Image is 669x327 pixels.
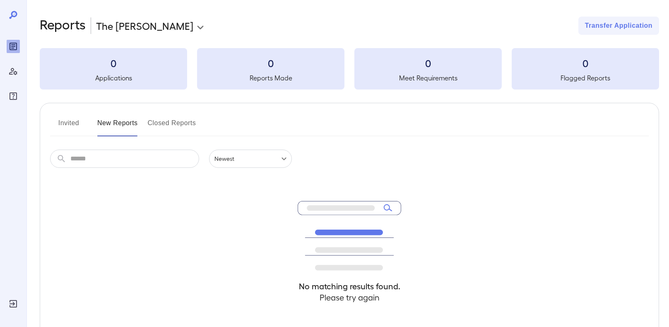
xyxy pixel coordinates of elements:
[298,292,401,303] h4: Please try again
[7,90,20,103] div: FAQ
[578,17,659,35] button: Transfer Application
[7,40,20,53] div: Reports
[7,297,20,310] div: Log Out
[298,281,401,292] h4: No matching results found.
[354,73,502,83] h5: Meet Requirements
[40,17,86,35] h2: Reports
[197,56,344,70] h3: 0
[7,65,20,78] div: Manage Users
[197,73,344,83] h5: Reports Made
[354,56,502,70] h3: 0
[512,56,659,70] h3: 0
[40,56,187,70] h3: 0
[40,73,187,83] h5: Applications
[148,116,196,136] button: Closed Reports
[97,116,138,136] button: New Reports
[50,116,87,136] button: Invited
[96,19,193,32] p: The [PERSON_NAME]
[40,48,659,90] summary: 0Applications0Reports Made0Meet Requirements0Flagged Reports
[512,73,659,83] h5: Flagged Reports
[209,150,292,168] div: Newest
